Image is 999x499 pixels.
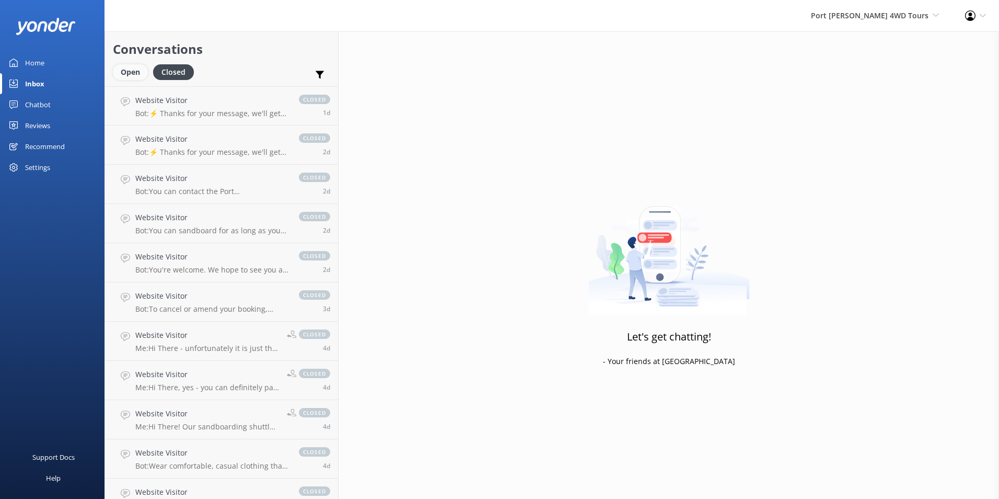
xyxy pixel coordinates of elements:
[323,108,330,117] span: Oct 09 2025 11:19am (UTC +11:00) Australia/Sydney
[323,226,330,235] span: Oct 07 2025 11:08pm (UTC +11:00) Australia/Sydney
[113,39,330,59] h2: Conversations
[299,330,330,339] span: closed
[323,304,330,313] span: Oct 07 2025 06:16am (UTC +11:00) Australia/Sydney
[299,486,330,496] span: closed
[135,173,288,184] h4: Website Visitor
[299,133,330,143] span: closed
[135,133,288,145] h4: Website Visitor
[105,165,338,204] a: Website VisitorBot:You can contact the Port [PERSON_NAME] 4WD Tours team at [PHONE_NUMBER], or by...
[299,447,330,457] span: closed
[16,18,76,35] img: yonder-white-logo.png
[135,109,288,118] p: Bot: ⚡ Thanks for your message, we'll get back to you as soon as we can. You're also welcome to k...
[25,157,50,178] div: Settings
[299,251,330,260] span: closed
[299,408,330,417] span: closed
[135,422,279,432] p: Me: Hi There! Our sandboarding shuttles run from 9:30am - 3:30pm, as long as you show up to our R...
[25,73,44,94] div: Inbox
[135,148,288,157] p: Bot: ⚡ Thanks for your message, we'll get back to you as soon as we can. You're also welcome to k...
[135,369,279,380] h4: Website Visitor
[113,66,153,77] a: Open
[135,486,288,498] h4: Website Visitor
[25,136,65,157] div: Recommend
[105,86,338,126] a: Website VisitorBot:⚡ Thanks for your message, we'll get back to you as soon as we can. You're als...
[135,447,288,459] h4: Website Visitor
[135,212,288,223] h4: Website Visitor
[299,369,330,378] span: closed
[105,361,338,400] a: Website VisitorMe:Hi There, yes - you can definitely pay for tickets on arrival.closed4d
[135,226,288,235] p: Bot: You can sandboard for as long as you like! Our 4WDs rotate every 15 minutes and your ticket ...
[135,187,288,196] p: Bot: You can contact the Port [PERSON_NAME] 4WD Tours team at [PHONE_NUMBER], or by emailing [EMA...
[135,461,288,471] p: Bot: Wear comfortable, casual clothing that you don’t mind getting [PERSON_NAME]. Sandboarding is...
[135,265,288,275] p: Bot: You're welcome. We hope to see you at [GEOGRAPHIC_DATA][PERSON_NAME] 4WD Tours soon!
[135,383,279,392] p: Me: Hi There, yes - you can definitely pay for tickets on arrival.
[588,184,750,315] img: artwork of a man stealing a conversation from at giant smartphone
[105,282,338,322] a: Website VisitorBot:To cancel or amend your booking, please contact us on [PHONE_NUMBER]. Cancella...
[105,204,338,243] a: Website VisitorBot:You can sandboard for as long as you like! Our 4WDs rotate every 15 minutes an...
[153,66,199,77] a: Closed
[811,10,928,20] span: Port [PERSON_NAME] 4WD Tours
[323,265,330,274] span: Oct 07 2025 12:47pm (UTC +11:00) Australia/Sydney
[135,290,288,302] h4: Website Visitor
[299,290,330,300] span: closed
[25,115,50,136] div: Reviews
[603,356,735,367] p: - Your friends at [GEOGRAPHIC_DATA]
[135,408,279,419] h4: Website Visitor
[299,95,330,104] span: closed
[299,212,330,221] span: closed
[323,461,330,470] span: Oct 06 2025 07:51am (UTC +11:00) Australia/Sydney
[135,330,279,341] h4: Website Visitor
[25,52,44,73] div: Home
[135,344,279,353] p: Me: Hi There - unfortunately it is just the way our system has to be set up. Rest assured, you wi...
[105,243,338,282] a: Website VisitorBot:You're welcome. We hope to see you at [GEOGRAPHIC_DATA][PERSON_NAME] 4WD Tours...
[46,468,61,489] div: Help
[323,148,330,156] span: Oct 08 2025 10:14am (UTC +11:00) Australia/Sydney
[135,304,288,314] p: Bot: To cancel or amend your booking, please contact us on [PHONE_NUMBER]. Cancellations made wit...
[135,251,288,263] h4: Website Visitor
[25,94,51,115] div: Chatbot
[105,400,338,439] a: Website VisitorMe:Hi There! Our sandboarding shuttles run from 9:30am - 3:30pm, as long as you sh...
[105,439,338,479] a: Website VisitorBot:Wear comfortable, casual clothing that you don’t mind getting [PERSON_NAME]. S...
[323,187,330,196] span: Oct 08 2025 08:58am (UTC +11:00) Australia/Sydney
[323,383,330,392] span: Oct 06 2025 08:56am (UTC +11:00) Australia/Sydney
[113,64,148,80] div: Open
[323,344,330,353] span: Oct 06 2025 08:57am (UTC +11:00) Australia/Sydney
[105,126,338,165] a: Website VisitorBot:⚡ Thanks for your message, we'll get back to you as soon as we can. You're als...
[323,422,330,431] span: Oct 06 2025 08:55am (UTC +11:00) Australia/Sydney
[135,95,288,106] h4: Website Visitor
[627,328,711,345] h3: Let's get chatting!
[105,322,338,361] a: Website VisitorMe:Hi There - unfortunately it is just the way our system has to be set up. Rest a...
[32,447,75,468] div: Support Docs
[299,173,330,182] span: closed
[153,64,194,80] div: Closed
